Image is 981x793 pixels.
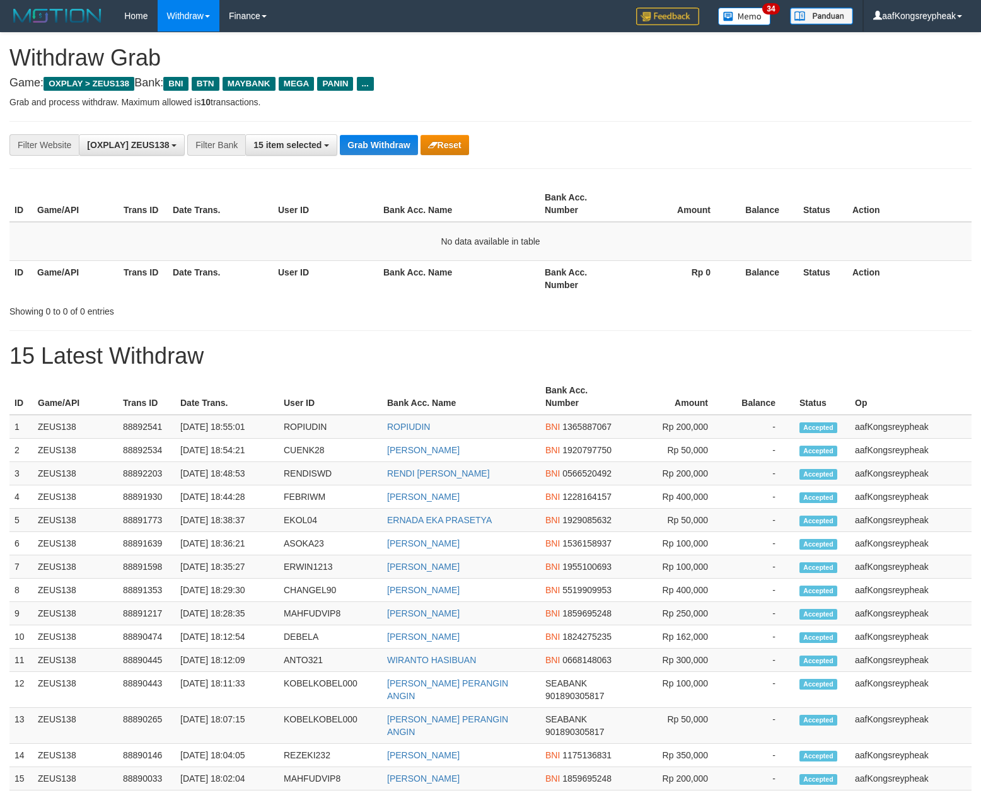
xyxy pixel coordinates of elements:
[279,602,382,625] td: MAHFUDVIP8
[545,515,560,525] span: BNI
[118,462,175,485] td: 88892203
[387,585,460,595] a: [PERSON_NAME]
[798,260,847,296] th: Status
[279,649,382,672] td: ANTO321
[625,744,727,767] td: Rp 350,000
[387,678,508,701] a: [PERSON_NAME] PERANGIN ANGIN
[387,562,460,572] a: [PERSON_NAME]
[545,492,560,502] span: BNI
[727,649,794,672] td: -
[625,708,727,744] td: Rp 50,000
[9,96,972,108] p: Grab and process withdraw. Maximum allowed is transactions.
[9,555,33,579] td: 7
[729,260,798,296] th: Balance
[727,509,794,532] td: -
[33,767,118,790] td: ZEUS138
[273,260,378,296] th: User ID
[387,468,490,478] a: RENDI [PERSON_NAME]
[175,485,279,509] td: [DATE] 18:44:28
[175,555,279,579] td: [DATE] 18:35:27
[33,672,118,708] td: ZEUS138
[33,555,118,579] td: ZEUS138
[387,445,460,455] a: [PERSON_NAME]
[545,422,560,432] span: BNI
[850,415,972,439] td: aafKongsreypheak
[9,579,33,602] td: 8
[850,767,972,790] td: aafKongsreypheak
[175,672,279,708] td: [DATE] 18:11:33
[279,77,315,91] span: MEGA
[33,708,118,744] td: ZEUS138
[279,579,382,602] td: CHANGEL90
[223,77,276,91] span: MAYBANK
[625,415,727,439] td: Rp 200,000
[850,708,972,744] td: aafKongsreypheak
[192,77,219,91] span: BTN
[545,714,587,724] span: SEABANK
[33,649,118,672] td: ZEUS138
[727,532,794,555] td: -
[382,379,540,415] th: Bank Acc. Name
[118,767,175,790] td: 88890033
[9,300,399,318] div: Showing 0 to 0 of 0 entries
[279,462,382,485] td: RENDISWD
[562,608,612,618] span: Copy 1859695248 to clipboard
[9,260,32,296] th: ID
[33,744,118,767] td: ZEUS138
[163,77,188,91] span: BNI
[340,135,417,155] button: Grab Withdraw
[727,439,794,462] td: -
[625,767,727,790] td: Rp 200,000
[562,585,612,595] span: Copy 5519909953 to clipboard
[799,774,837,785] span: Accepted
[9,344,972,369] h1: 15 Latest Withdraw
[118,602,175,625] td: 88891217
[9,134,79,156] div: Filter Website
[279,509,382,532] td: EKOL04
[118,625,175,649] td: 88890474
[9,649,33,672] td: 11
[9,6,105,25] img: MOTION_logo.png
[727,767,794,790] td: -
[545,691,604,701] span: Copy 901890305817 to clipboard
[118,708,175,744] td: 88890265
[762,3,779,14] span: 34
[9,672,33,708] td: 12
[790,8,853,25] img: panduan.png
[799,656,837,666] span: Accepted
[727,379,794,415] th: Balance
[625,439,727,462] td: Rp 50,000
[9,744,33,767] td: 14
[387,492,460,502] a: [PERSON_NAME]
[175,744,279,767] td: [DATE] 18:04:05
[545,538,560,548] span: BNI
[9,186,32,222] th: ID
[727,744,794,767] td: -
[421,135,469,155] button: Reset
[727,672,794,708] td: -
[200,97,211,107] strong: 10
[279,555,382,579] td: ERWIN1213
[175,532,279,555] td: [DATE] 18:36:21
[626,260,729,296] th: Rp 0
[387,655,476,665] a: WIRANTO HASIBUAN
[317,77,353,91] span: PANIN
[9,462,33,485] td: 3
[32,260,119,296] th: Game/API
[729,186,798,222] th: Balance
[847,186,972,222] th: Action
[118,509,175,532] td: 88891773
[625,625,727,649] td: Rp 162,000
[794,379,850,415] th: Status
[799,586,837,596] span: Accepted
[545,773,560,784] span: BNI
[545,562,560,572] span: BNI
[279,532,382,555] td: ASOKA23
[9,415,33,439] td: 1
[850,649,972,672] td: aafKongsreypheak
[79,134,185,156] button: [OXPLAY] ZEUS138
[799,609,837,620] span: Accepted
[540,379,625,415] th: Bank Acc. Number
[9,708,33,744] td: 13
[727,602,794,625] td: -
